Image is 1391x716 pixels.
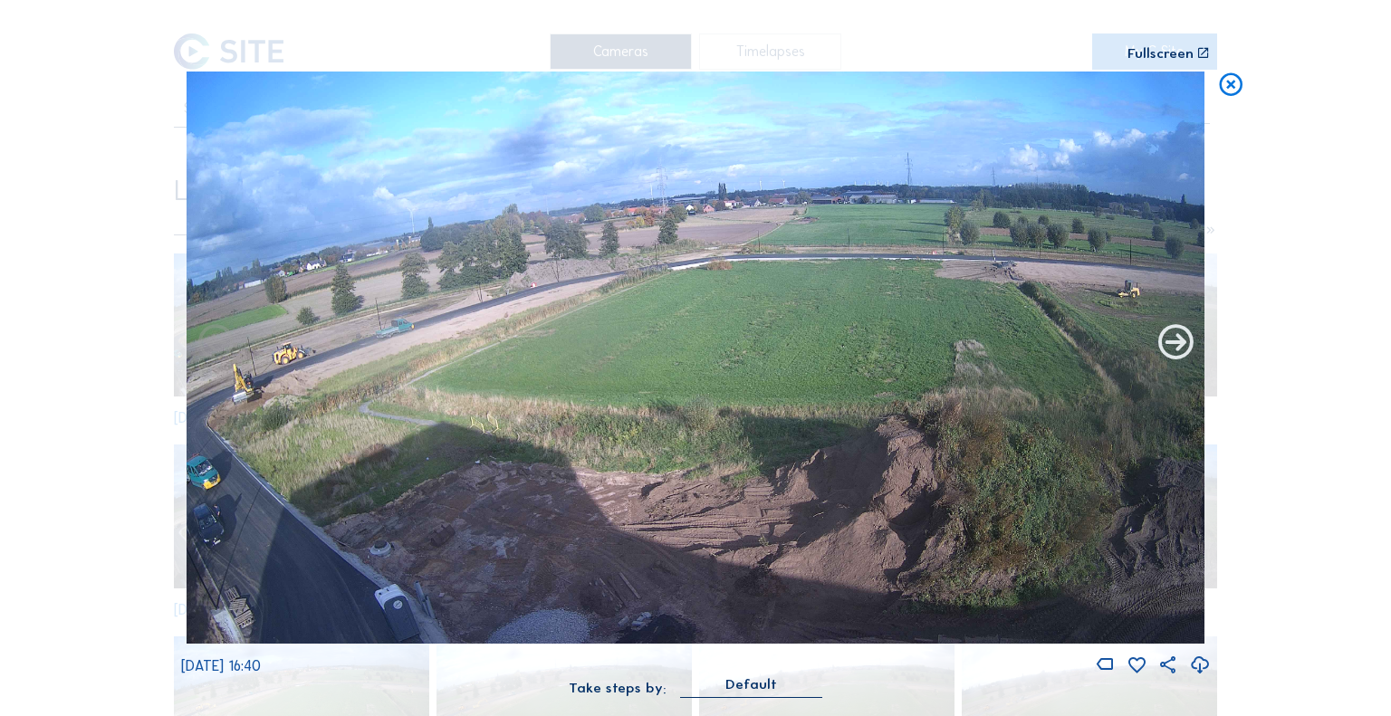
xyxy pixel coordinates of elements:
div: Take steps by: [569,681,667,694]
div: Default [680,676,822,697]
img: Image [187,72,1205,644]
div: Fullscreen [1127,46,1194,60]
i: Forward [195,322,236,365]
div: Default [725,676,777,692]
span: [DATE] 16:40 [181,657,261,674]
i: Back [1155,322,1196,365]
